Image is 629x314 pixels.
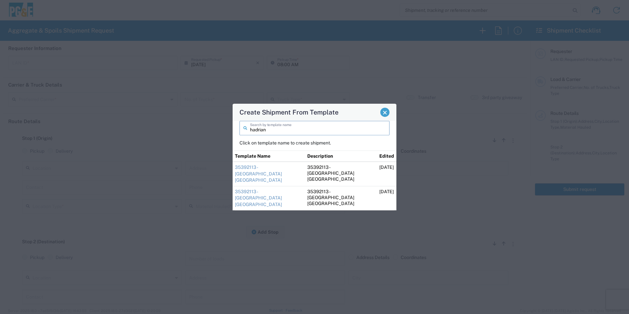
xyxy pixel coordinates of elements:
th: Description [305,151,377,162]
table: Shipment templates [233,150,396,210]
td: 35392113 - [GEOGRAPHIC_DATA] [GEOGRAPHIC_DATA] [305,162,377,186]
td: [DATE] [377,162,396,186]
th: Edited [377,151,396,162]
th: Template Name [233,151,305,162]
h4: Create Shipment From Template [239,108,339,117]
button: Close [380,108,390,117]
td: [DATE] [377,186,396,210]
td: 35392113 - [GEOGRAPHIC_DATA] [GEOGRAPHIC_DATA] [305,186,377,210]
a: 35392113 - [GEOGRAPHIC_DATA] [GEOGRAPHIC_DATA] [235,165,282,183]
a: 35392113 - [GEOGRAPHIC_DATA] [GEOGRAPHIC_DATA] [235,189,282,207]
p: Click on template name to create shipment. [239,140,390,146]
